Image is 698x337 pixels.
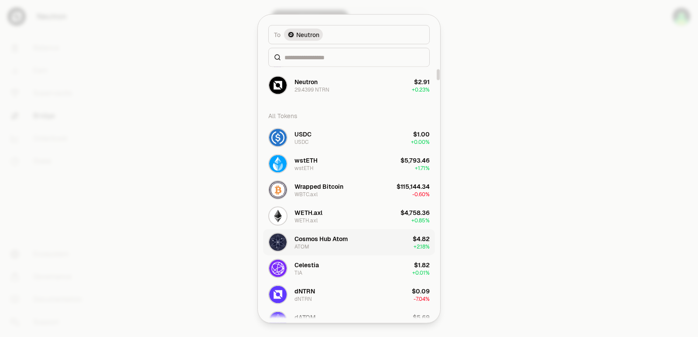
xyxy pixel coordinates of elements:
div: WETH.axl [294,208,322,217]
span: + 0.85% [411,217,430,224]
span: + 0.23% [412,86,430,93]
div: USDC [294,138,308,145]
img: dATOM Logo [269,312,287,329]
div: WETH.axl [294,217,318,224]
div: Celestia [294,260,319,269]
div: $4.82 [413,234,430,243]
button: ToNeutron LogoNeutron [268,25,430,44]
span: + 0.00% [411,138,430,145]
span: + 2.13% [414,321,430,328]
img: Neutron Logo [287,31,294,38]
div: $1.00 [413,129,430,138]
span: + 2.18% [414,243,430,250]
div: Neutron [294,77,318,86]
div: ATOM [294,243,309,250]
img: NTRN Logo [269,76,287,94]
span: + 1.71% [415,164,430,171]
span: + 0.01% [412,269,430,276]
span: -0.60% [412,191,430,197]
div: dATOM [294,321,312,328]
div: Cosmos Hub Atom [294,234,348,243]
button: wstETH LogowstETHwstETH$5,793.46+1.71% [263,150,435,177]
button: WETH.axl LogoWETH.axlWETH.axl$4,758.36+0.85% [263,203,435,229]
button: TIA LogoCelestiaTIA$1.82+0.01% [263,255,435,281]
div: $0.09 [412,286,430,295]
span: -7.04% [414,295,430,302]
div: $1.82 [414,260,430,269]
img: USDC Logo [269,129,287,146]
button: NTRN LogoNeutron29.4399 NTRN$2.91+0.23% [263,72,435,98]
img: wstETH Logo [269,155,287,172]
div: dNTRN [294,286,315,295]
button: dNTRN LogodNTRNdNTRN$0.09-7.04% [263,281,435,307]
span: Neutron [296,30,319,39]
div: $115,144.34 [397,182,430,191]
div: dATOM [294,313,316,321]
div: $5,793.46 [400,156,430,164]
img: dNTRN Logo [269,286,287,303]
div: All Tokens [263,107,435,124]
button: dATOM LogodATOMdATOM$5.69+2.13% [263,307,435,334]
div: wstETH [294,164,314,171]
div: TIA [294,269,302,276]
img: TIA Logo [269,259,287,277]
button: USDC LogoUSDCUSDC$1.00+0.00% [263,124,435,150]
div: $4,758.36 [400,208,430,217]
button: WBTC.axl LogoWrapped BitcoinWBTC.axl$115,144.34-0.60% [263,177,435,203]
div: $2.91 [414,77,430,86]
span: To [274,30,281,39]
div: dNTRN [294,295,312,302]
div: 29.4399 NTRN [294,86,329,93]
img: WETH.axl Logo [269,207,287,225]
div: $5.69 [413,313,430,321]
div: USDC [294,129,311,138]
div: wstETH [294,156,318,164]
img: ATOM Logo [269,233,287,251]
div: WBTC.axl [294,191,318,197]
div: Wrapped Bitcoin [294,182,343,191]
img: WBTC.axl Logo [269,181,287,198]
button: ATOM LogoCosmos Hub AtomATOM$4.82+2.18% [263,229,435,255]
